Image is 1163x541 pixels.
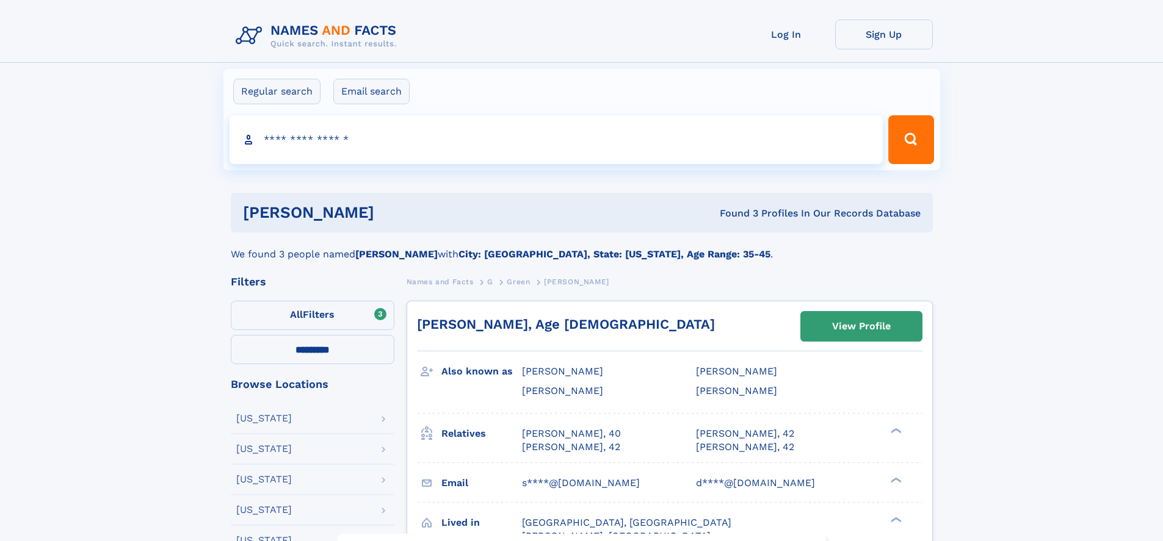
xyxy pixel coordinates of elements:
[441,473,522,493] h3: Email
[832,312,891,340] div: View Profile
[835,20,933,49] a: Sign Up
[547,207,921,220] div: Found 3 Profiles In Our Records Database
[441,423,522,444] h3: Relatives
[522,440,620,454] a: [PERSON_NAME], 42
[487,274,493,289] a: G
[507,274,530,289] a: Green
[522,365,603,377] span: [PERSON_NAME]
[230,115,883,164] input: search input
[441,361,522,382] h3: Also known as
[544,278,609,286] span: [PERSON_NAME]
[696,365,777,377] span: [PERSON_NAME]
[233,79,321,104] label: Regular search
[236,505,292,515] div: [US_STATE]
[522,427,621,440] a: [PERSON_NAME], 40
[236,444,292,454] div: [US_STATE]
[737,20,835,49] a: Log In
[458,248,770,260] b: City: [GEOGRAPHIC_DATA], State: [US_STATE], Age Range: 35-45
[231,379,394,390] div: Browse Locations
[290,309,303,320] span: All
[522,385,603,396] span: [PERSON_NAME]
[696,440,794,454] a: [PERSON_NAME], 42
[888,115,933,164] button: Search Button
[522,517,731,528] span: [GEOGRAPHIC_DATA], [GEOGRAPHIC_DATA]
[231,301,394,330] label: Filters
[417,317,715,332] a: [PERSON_NAME], Age [DEMOGRAPHIC_DATA]
[801,312,922,341] a: View Profile
[487,278,493,286] span: G
[696,385,777,396] span: [PERSON_NAME]
[333,79,410,104] label: Email search
[236,414,292,423] div: [US_STATE]
[231,232,933,262] div: We found 3 people named with .
[888,515,902,523] div: ❯
[236,475,292,484] div: [US_STATE]
[231,20,407,52] img: Logo Names and Facts
[507,278,530,286] span: Green
[407,274,474,289] a: Names and Facts
[888,476,902,484] div: ❯
[355,248,438,260] b: [PERSON_NAME]
[888,426,902,434] div: ❯
[243,205,547,220] h1: [PERSON_NAME]
[696,427,794,440] a: [PERSON_NAME], 42
[231,276,394,287] div: Filters
[441,512,522,533] h3: Lived in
